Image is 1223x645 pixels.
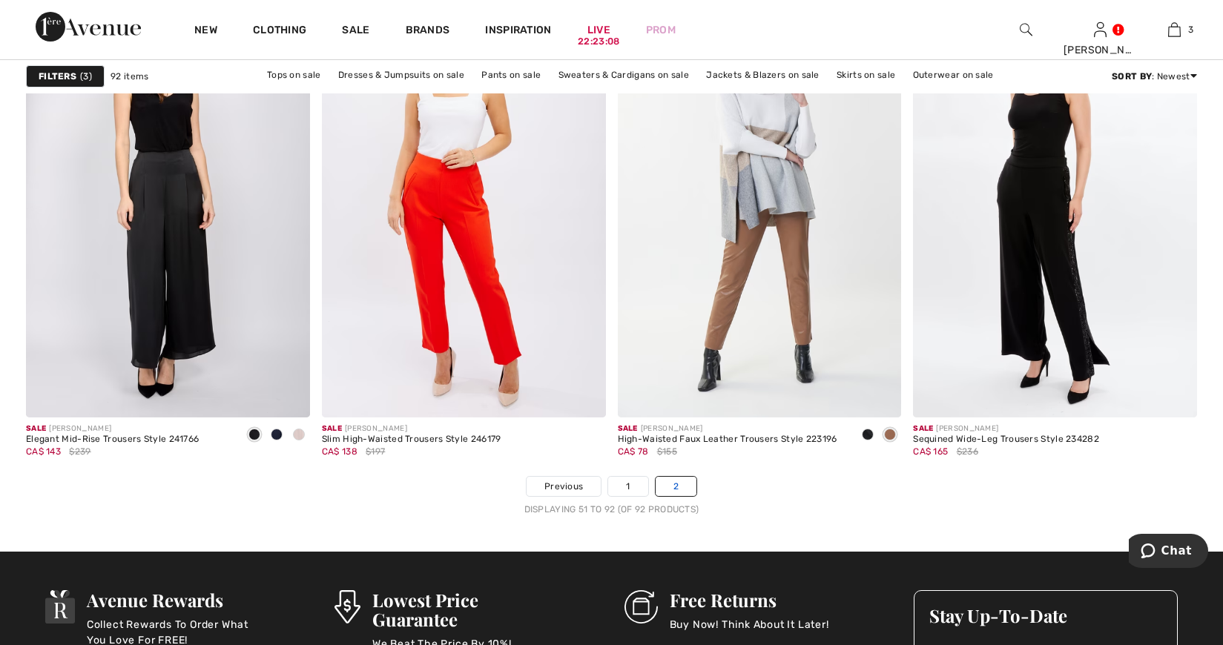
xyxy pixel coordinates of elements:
[266,423,288,448] div: Midnight Blue
[243,423,266,448] div: Black
[657,445,677,458] span: $155
[26,434,199,445] div: Elegant Mid-Rise Trousers Style 241766
[253,24,306,39] a: Clothing
[906,65,1001,85] a: Outerwear on sale
[624,590,658,623] img: Free Returns
[913,424,933,433] span: Sale
[111,70,148,83] span: 92 items
[342,24,369,39] a: Sale
[485,24,551,39] span: Inspiration
[646,22,676,38] a: Prom
[372,590,558,629] h3: Lowest Price Guarantee
[26,503,1197,516] div: Displaying 51 to 92 (of 92 products)
[913,434,1099,445] div: Sequined Wide-Leg Trousers Style 234282
[288,423,310,448] div: Sand
[36,12,141,42] img: 1ère Avenue
[331,65,472,85] a: Dresses & Jumpsuits on sale
[618,446,649,457] span: CA$ 78
[1188,23,1193,36] span: 3
[1094,21,1107,39] img: My Info
[26,424,46,433] span: Sale
[39,70,76,83] strong: Filters
[670,590,829,609] h3: Free Returns
[1112,71,1152,82] strong: Sort By
[618,424,638,433] span: Sale
[699,65,827,85] a: Jackets & Blazers on sale
[322,423,501,434] div: [PERSON_NAME]
[87,590,268,609] h3: Avenue Rewards
[26,476,1197,516] nav: Page navigation
[194,24,217,39] a: New
[929,606,1162,625] h3: Stay Up-To-Date
[957,445,978,458] span: $236
[366,445,385,458] span: $197
[857,423,879,448] div: Black
[578,35,619,49] div: 22:23:08
[527,477,601,496] a: Previous
[913,423,1099,434] div: [PERSON_NAME]
[618,423,837,434] div: [PERSON_NAME]
[587,22,610,38] a: Live22:23:08
[322,446,357,457] span: CA$ 138
[879,423,901,448] div: Nutmeg
[829,65,903,85] a: Skirts on sale
[322,434,501,445] div: Slim High-Waisted Trousers Style 246179
[618,434,837,445] div: High-Waisted Faux Leather Trousers Style 223196
[1020,21,1032,39] img: search the website
[1064,42,1136,58] div: [PERSON_NAME]
[69,445,90,458] span: $239
[406,24,450,39] a: Brands
[1138,21,1210,39] a: 3
[260,65,329,85] a: Tops on sale
[26,423,199,434] div: [PERSON_NAME]
[26,446,61,457] span: CA$ 143
[1168,21,1181,39] img: My Bag
[45,590,75,623] img: Avenue Rewards
[322,424,342,433] span: Sale
[656,477,696,496] a: 2
[1094,22,1107,36] a: Sign In
[334,590,360,623] img: Lowest Price Guarantee
[551,65,696,85] a: Sweaters & Cardigans on sale
[1112,70,1197,83] div: : Newest
[544,480,583,493] span: Previous
[474,65,548,85] a: Pants on sale
[1129,534,1208,571] iframe: Opens a widget where you can chat to one of our agents
[608,477,647,496] a: 1
[913,446,948,457] span: CA$ 165
[80,70,92,83] span: 3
